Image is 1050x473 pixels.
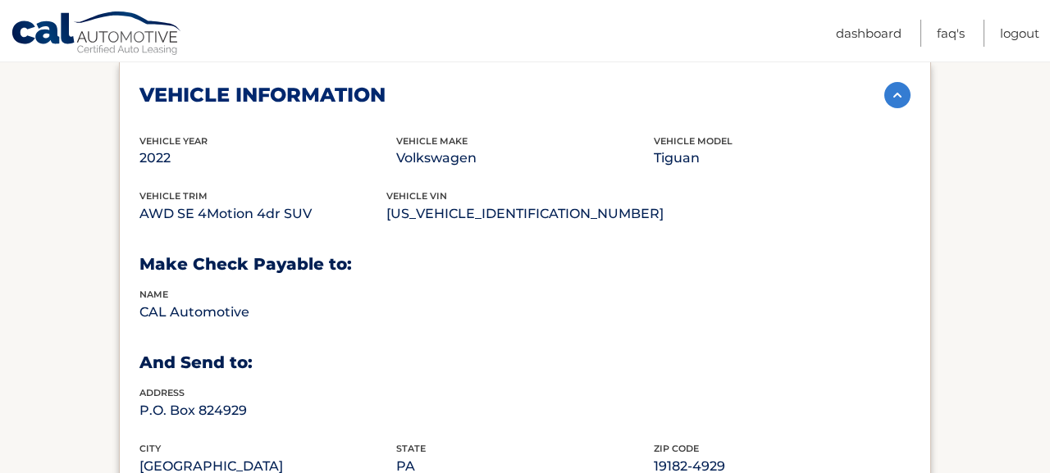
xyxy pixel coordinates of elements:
[396,135,468,147] span: vehicle make
[836,20,902,47] a: Dashboard
[386,202,664,225] p: [US_VEHICLE_IDENTIFICATION_NUMBER]
[139,147,396,170] p: 2022
[396,147,653,170] p: Volkswagen
[139,83,386,107] h2: vehicle information
[139,399,396,422] p: P.O. Box 824929
[386,190,447,202] span: vehicle vin
[1000,20,1039,47] a: Logout
[937,20,965,47] a: FAQ's
[139,301,396,324] p: CAL Automotive
[139,254,911,275] h3: Make Check Payable to:
[139,289,168,300] span: name
[139,190,208,202] span: vehicle trim
[139,352,911,373] h3: And Send to:
[139,387,185,398] span: address
[139,202,386,225] p: AWD SE 4Motion 4dr SUV
[654,443,699,454] span: zip code
[11,11,183,58] a: Cal Automotive
[139,443,161,454] span: city
[654,135,733,147] span: vehicle model
[396,443,426,454] span: state
[654,147,911,170] p: Tiguan
[139,135,208,147] span: vehicle Year
[884,82,911,108] img: accordion-active.svg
